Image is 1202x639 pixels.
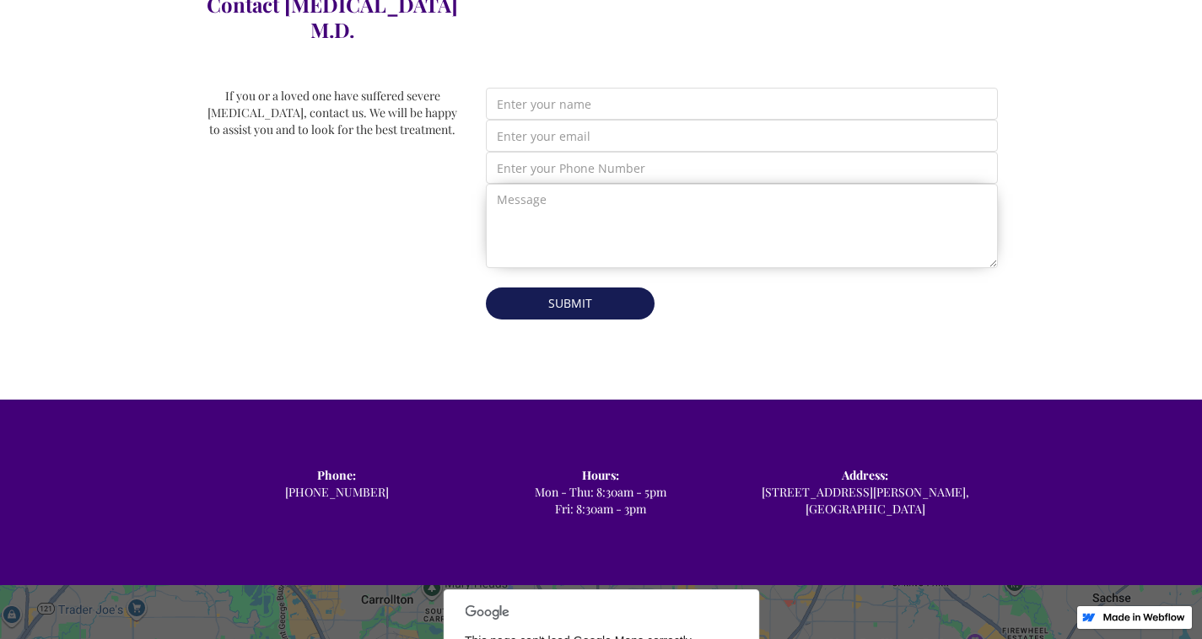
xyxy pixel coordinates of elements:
div: Mon - Thu: 8:30am - 5pm Fri: 8:30am - 3pm [469,467,733,518]
div: [PHONE_NUMBER] [205,467,469,501]
img: Made in Webflow [1102,613,1185,621]
input: Enter your Phone Number [486,152,998,184]
div: [STREET_ADDRESS][PERSON_NAME], [GEOGRAPHIC_DATA] [733,467,997,518]
input: Submit [486,287,655,319]
input: Enter your name [486,88,998,120]
strong: Address: ‍ [842,467,888,483]
strong: Hours: ‍ [582,467,619,483]
div: If you or a loved one have suffered severe [MEDICAL_DATA], contact us. We will be happy to assist... [205,88,461,138]
form: Email Form [486,88,998,319]
strong: Phone: ‍ [317,467,356,483]
input: Enter your email [486,120,998,152]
